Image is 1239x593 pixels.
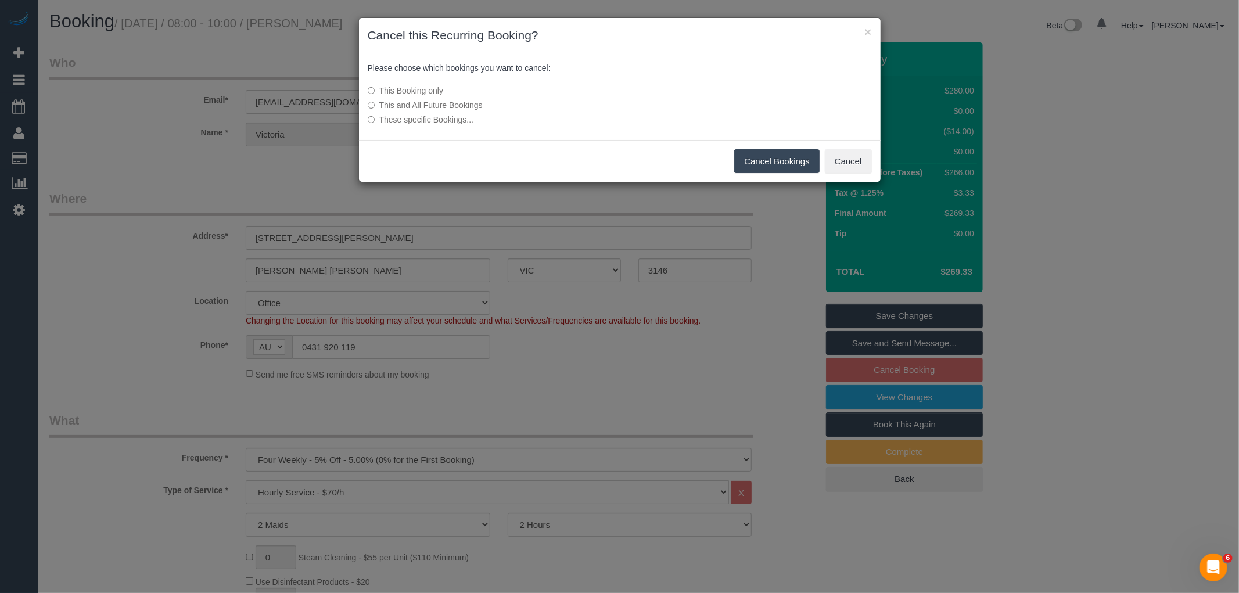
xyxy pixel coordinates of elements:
span: 6 [1223,554,1233,563]
label: These specific Bookings... [368,114,698,125]
iframe: Intercom live chat [1200,554,1227,581]
p: Please choose which bookings you want to cancel: [368,62,872,74]
input: This Booking only [368,87,375,95]
button: × [864,26,871,38]
input: This and All Future Bookings [368,102,375,109]
button: Cancel [825,149,872,174]
label: This Booking only [368,85,698,96]
input: These specific Bookings... [368,116,375,124]
label: This and All Future Bookings [368,99,698,111]
button: Cancel Bookings [734,149,820,174]
h3: Cancel this Recurring Booking? [368,27,872,44]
